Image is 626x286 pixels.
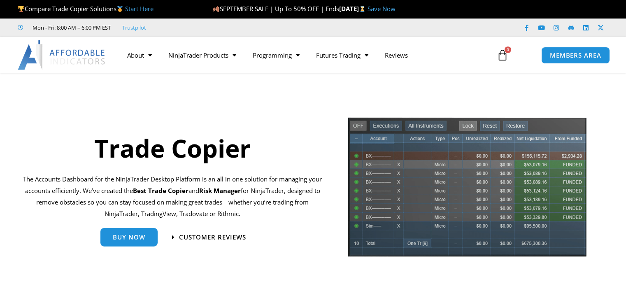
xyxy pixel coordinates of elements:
span: SEPTEMBER SALE | Up To 50% OFF | Ends [213,5,339,13]
a: Save Now [368,5,396,13]
a: Buy Now [100,228,158,246]
img: ⌛ [359,6,365,12]
span: Compare Trade Copier Solutions [18,5,154,13]
img: 🍂 [213,6,219,12]
a: Futures Trading [308,46,377,65]
a: Programming [244,46,308,65]
a: Reviews [377,46,416,65]
a: 0 [484,43,521,67]
a: Trustpilot [122,23,146,33]
img: 🥇 [117,6,123,12]
span: 0 [505,47,511,53]
nav: Menu [119,46,489,65]
a: MEMBERS AREA [541,47,610,64]
strong: Risk Manager [199,186,241,195]
strong: [DATE] [339,5,368,13]
img: 🏆 [18,6,24,12]
span: MEMBERS AREA [550,52,601,58]
h1: Trade Copier [23,131,322,165]
a: Start Here [125,5,154,13]
span: Buy Now [113,234,145,240]
img: LogoAI | Affordable Indicators – NinjaTrader [18,40,106,70]
b: Best Trade Copier [133,186,188,195]
span: Customer Reviews [179,234,246,240]
a: NinjaTrader Products [160,46,244,65]
img: tradecopier | Affordable Indicators – NinjaTrader [347,116,587,263]
a: Customer Reviews [172,234,246,240]
p: The Accounts Dashboard for the NinjaTrader Desktop Platform is an all in one solution for managin... [23,174,322,219]
a: About [119,46,160,65]
span: Mon - Fri: 8:00 AM – 6:00 PM EST [30,23,111,33]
